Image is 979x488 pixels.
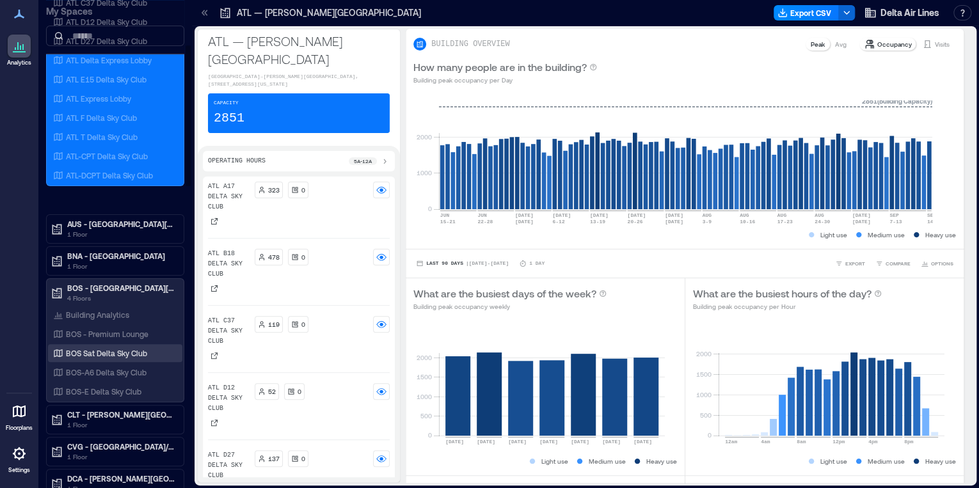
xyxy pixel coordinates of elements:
text: 13-19 [590,219,605,224]
p: 478 [268,252,280,262]
text: [DATE] [477,439,495,445]
text: [DATE] [571,439,589,445]
text: [DATE] [508,439,527,445]
p: BOS - [GEOGRAPHIC_DATA][PERSON_NAME] [67,283,175,293]
p: Heavy use [925,230,956,240]
text: 12pm [832,439,845,445]
p: ATL E15 Delta Sky Club [66,74,147,84]
p: ATL D12 Delta Sky Club [208,383,250,414]
tspan: 0 [707,431,711,439]
text: 7-13 [889,219,902,224]
p: What are the busiest days of the week? [413,286,596,301]
p: How many people are in the building? [413,59,587,75]
text: 10-16 [740,219,755,224]
p: AUS - [GEOGRAPHIC_DATA][PERSON_NAME][GEOGRAPHIC_DATA] [67,219,175,229]
text: 4pm [868,439,878,445]
text: AUG [815,212,824,218]
text: [DATE] [552,212,571,218]
p: Peak [811,39,825,49]
text: 14-20 [927,219,943,224]
tspan: 1500 [696,370,711,378]
p: 323 [268,185,280,195]
p: My Spaces [46,5,184,18]
text: 24-30 [815,219,830,224]
button: COMPARE [873,257,913,270]
p: BOS-E Delta Sky Club [66,386,141,397]
p: ATL C37 Delta Sky Club [208,316,250,347]
p: BNA - [GEOGRAPHIC_DATA] [67,251,175,261]
text: 4am [761,439,770,445]
p: ATL B18 Delta Sky Club [208,249,250,279]
p: CLT - [PERSON_NAME][GEOGRAPHIC_DATA][PERSON_NAME] [67,409,175,420]
p: ATL D27 Delta Sky Club [208,450,250,481]
p: Building peak occupancy weekly [413,301,607,311]
p: 0 [301,185,305,195]
span: OPTIONS [931,260,953,267]
text: [DATE] [515,212,534,218]
p: ATL Express Lobby [66,93,131,104]
p: Building peak occupancy per Day [413,75,597,85]
text: [DATE] [627,212,646,218]
tspan: 1000 [417,169,432,177]
text: [DATE] [602,439,621,445]
text: 12am [725,439,737,445]
p: 1 Floor [67,420,175,430]
p: ATL — [PERSON_NAME][GEOGRAPHIC_DATA] [237,6,421,19]
text: JUN [440,212,450,218]
p: Operating Hours [208,156,266,166]
p: 1 Floor [67,452,175,462]
p: Settings [8,466,30,474]
span: EXPORT [845,260,865,267]
p: 52 [268,386,276,397]
text: 22-28 [477,219,493,224]
p: DCA - [PERSON_NAME][GEOGRAPHIC_DATA][US_STATE] [67,473,175,484]
p: ATL — [PERSON_NAME][GEOGRAPHIC_DATA] [208,32,390,68]
p: ATL D12 Delta Sky Club [66,17,147,27]
p: ATL-DCPT Delta Sky Club [66,170,153,180]
p: 1 Floor [67,229,175,239]
text: [DATE] [590,212,609,218]
p: ATL-CPT Delta Sky Club [66,151,148,161]
button: Delta Air Lines [860,3,943,23]
p: Avg [835,39,847,49]
p: BOS - Premium Lounge [66,329,148,339]
p: Heavy use [646,456,677,466]
text: [DATE] [665,219,683,224]
tspan: 2000 [417,353,432,361]
a: Settings [4,438,35,478]
text: 15-21 [440,219,456,224]
p: CVG - [GEOGRAPHIC_DATA]/[GEOGRAPHIC_DATA][US_STATE] [67,441,175,452]
tspan: 0 [428,205,432,212]
text: AUG [777,212,787,218]
text: 6-12 [552,219,564,224]
p: 1 Floor [67,261,175,271]
tspan: 2000 [417,133,432,141]
text: [DATE] [665,212,683,218]
text: [DATE] [445,439,464,445]
p: BOS-A6 Delta Sky Club [66,367,147,377]
p: Heavy use [925,456,956,466]
text: [DATE] [633,439,652,445]
text: 17-23 [777,219,793,224]
p: Building peak occupancy per Hour [693,301,882,311]
p: Medium use [868,456,905,466]
button: OPTIONS [918,257,956,270]
p: Light use [820,230,847,240]
a: Floorplans [2,396,36,436]
p: ATL A17 Delta Sky Club [208,182,250,212]
text: 8am [797,439,806,445]
button: EXPORT [832,257,868,270]
p: Floorplans [6,424,33,432]
p: 0 [301,453,305,464]
p: What are the busiest hours of the day? [693,286,872,301]
p: ATL F Delta Sky Club [66,113,137,123]
p: Building Analytics [66,310,129,320]
p: Analytics [7,59,31,67]
text: 8pm [904,439,914,445]
tspan: 500 [420,412,432,420]
text: SEP [927,212,937,218]
button: Last 90 Days |[DATE]-[DATE] [413,257,511,270]
p: BUILDING OVERVIEW [431,39,509,49]
text: [DATE] [515,219,534,224]
p: 119 [268,319,280,329]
